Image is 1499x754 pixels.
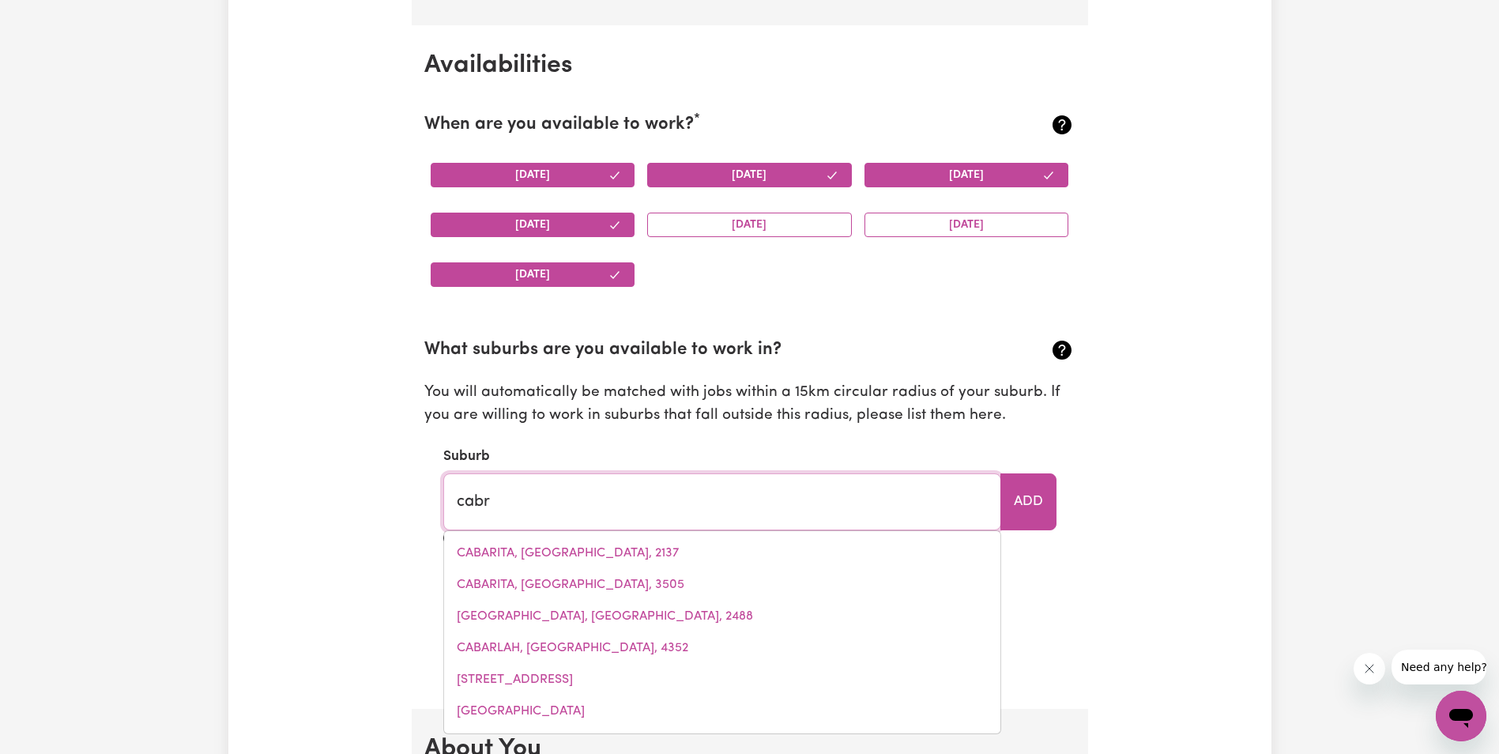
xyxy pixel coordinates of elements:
span: [STREET_ADDRESS] [457,673,573,686]
a: CABBAGE TREE, Victoria, 3364 [444,664,1000,696]
button: [DATE] [431,262,635,287]
button: Add to preferred suburbs [1000,473,1056,530]
iframe: Close message [1354,653,1385,684]
iframe: Button to launch messaging window [1436,691,1486,741]
button: [DATE] [647,163,852,187]
button: [DATE] [431,213,635,237]
p: You will automatically be matched with jobs within a 15km circular radius of your suburb. If you ... [424,382,1075,428]
span: Need any help? [9,11,96,24]
a: CABARITA BEACH, New South Wales, 2488 [444,601,1000,632]
input: e.g. North Bondi, New South Wales [443,473,1001,530]
h2: When are you available to work? [424,115,967,136]
div: menu-options [443,530,1001,734]
a: CABARITA, New South Wales, 2137 [444,537,1000,569]
button: [DATE] [647,213,852,237]
a: CABARLAH, Queensland, 4352 [444,632,1000,664]
a: CABARITA, Victoria, 3505 [444,569,1000,601]
h2: What suburbs are you available to work in? [424,340,967,361]
label: Suburb [443,447,490,467]
span: [GEOGRAPHIC_DATA] [457,705,585,718]
span: CABARLAH, [GEOGRAPHIC_DATA], 4352 [457,642,688,654]
button: [DATE] [431,163,635,187]
span: CABARITA, [GEOGRAPHIC_DATA], 3505 [457,579,684,591]
button: [DATE] [864,213,1069,237]
span: CABARITA, [GEOGRAPHIC_DATA], 2137 [457,547,679,560]
a: CABBAGE TREE CREEK, Victoria, 3889 [444,696,1000,727]
iframe: Message from company [1392,650,1486,684]
button: [DATE] [864,163,1069,187]
span: [GEOGRAPHIC_DATA], [GEOGRAPHIC_DATA], 2488 [457,610,753,623]
h2: Availabilities [424,51,1075,81]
